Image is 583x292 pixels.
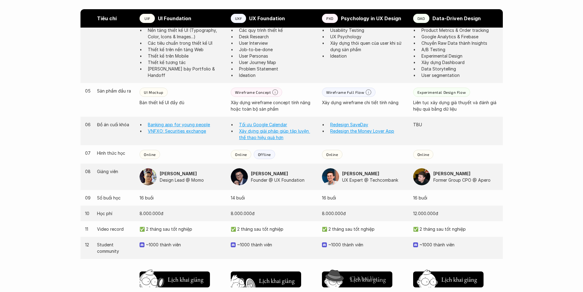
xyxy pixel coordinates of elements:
[148,59,225,66] p: Thiết kế tương tác
[322,99,407,106] p: Xây dựng wireframe chi tiết tính năng
[417,152,429,157] p: Online
[417,90,466,94] p: Experimental Design Flow
[97,264,133,270] p: Private activity
[235,90,271,94] p: Wireframe Concept
[85,168,91,175] p: 08
[144,90,163,94] p: UI Mockup
[420,241,498,248] p: ~1000 thành viên
[85,195,91,201] p: 09
[160,171,197,176] strong: [PERSON_NAME]
[97,195,133,201] p: Số buổi học
[85,121,91,128] p: 06
[342,177,407,183] p: UX Expert @ Techcombank
[158,15,191,21] strong: UI Foundation
[421,33,498,40] p: Google Analytics & Firebase
[341,15,401,21] strong: Psychology in UX Design
[148,46,225,53] p: Thiết kế trên nền tảng Web
[160,177,225,183] p: Design Lead @ Momo
[97,150,133,156] p: Hình thức học
[231,226,316,232] p: ✅ 2 tháng sau tốt nghiệp
[140,99,225,106] p: Bản thiết kế UI đầy đủ
[97,121,133,128] p: Đồ án cuối khóa
[239,72,316,78] p: Ideation
[167,275,204,284] h5: Lịch khai giảng
[322,195,407,201] p: 16 buổi
[97,168,133,175] p: Giảng viên
[413,269,484,287] a: Lịch khai giảng
[148,66,225,78] p: [PERSON_NAME] bày Portfolio & Handoff
[148,27,225,40] p: Nền tảng thiết kế UI (Typography, Color, Icons & Images...)
[413,99,498,112] p: Liên tục xây dựng giả thuyết và đánh giá hiệu quả bằng dữ liệu
[413,271,484,287] button: Lịch khai giảng
[322,269,392,287] a: Chờ hơi lâuLịch khai giảng
[231,269,301,287] a: Lịch khai giảng
[258,276,295,285] h5: Lịch khai giảng
[239,128,310,140] a: Xây dựng giải pháp giúp tập luyện thể thao hiệu quả hơn
[148,128,206,134] a: VNFXO: Securities exchange
[441,275,477,284] h5: Lịch khai giảng
[146,241,225,248] p: ~1000 thành viên
[237,241,316,248] p: ~1000 thành viên
[140,226,225,232] p: ✅ 2 tháng sau tốt nghiệp
[231,195,316,201] p: 14 buổi
[421,53,498,59] p: Experimental Design
[231,264,316,270] p: Hàng tuần
[235,16,242,21] p: UXF
[413,226,498,232] p: ✅ 2 tháng sau tốt nghiệp
[97,88,133,94] p: Sản phẩm đầu ra
[97,226,133,232] p: Video record
[326,152,338,157] p: Online
[140,195,225,201] p: 16 buổi
[239,66,316,72] p: Problem Statement
[85,210,91,217] p: 10
[330,53,407,59] p: Ideation
[251,171,288,176] strong: [PERSON_NAME]
[342,171,379,176] strong: [PERSON_NAME]
[231,210,316,217] p: 8.000.000đ
[239,40,316,46] p: User Interview
[322,271,392,287] button: Chờ hơi lâuLịch khai giảng
[144,16,150,21] p: UIF
[239,59,316,66] p: User Journey Map
[417,16,425,21] p: DAD
[349,275,386,284] h5: Lịch khai giảng
[258,152,271,157] p: Offline
[413,195,498,201] p: 16 buổi
[322,210,407,217] p: 8.000.000đ
[421,40,498,46] p: Chuyển Raw Data thành Insights
[148,53,225,59] p: Thiết kế trên Mobile
[421,66,498,72] p: Data Storytelling
[330,122,368,127] a: Redesign SaveDay
[148,122,210,127] a: Banking app for young people
[85,241,91,248] p: 12
[140,210,225,217] p: 8.000.000đ
[239,122,287,127] a: Tối ưu Google Calendar
[421,59,498,66] p: Xây dựng Dashboard
[328,241,407,248] p: ~1000 thành viên
[322,226,407,232] p: ✅ 2 tháng sau tốt nghiệp
[249,15,285,21] strong: UX Foundation
[413,264,498,270] p: Hàng tuần
[421,46,498,53] p: A/B Testing
[239,27,316,33] p: Các quy trình thiết kế
[140,271,210,287] button: Lịch khai giảng
[330,27,407,33] p: Usability Testing
[322,264,407,270] p: Hàng tuần
[140,269,210,287] a: Lịch khai giảng
[85,88,91,94] p: 05
[330,128,394,134] a: Redesign the Money Lover App
[326,90,364,94] p: Wireframe Full Flow
[421,72,498,78] p: User segmentation
[148,40,225,46] p: Các tiêu chuẩn trong thiết kế UI
[97,210,133,217] p: Học phí
[421,27,498,33] p: Product Metrics & Order tracking
[85,264,91,270] p: 13
[140,264,225,270] p: Hàng tuần
[231,99,316,112] p: Xây dựng wireframe concept tính năng hoặc toàn bộ sản phẩm
[144,152,156,157] p: Online
[97,15,117,21] strong: Tiêu chí
[239,53,316,59] p: User Personas
[85,150,91,156] p: 07
[85,226,91,232] p: 11
[413,121,498,128] p: TBU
